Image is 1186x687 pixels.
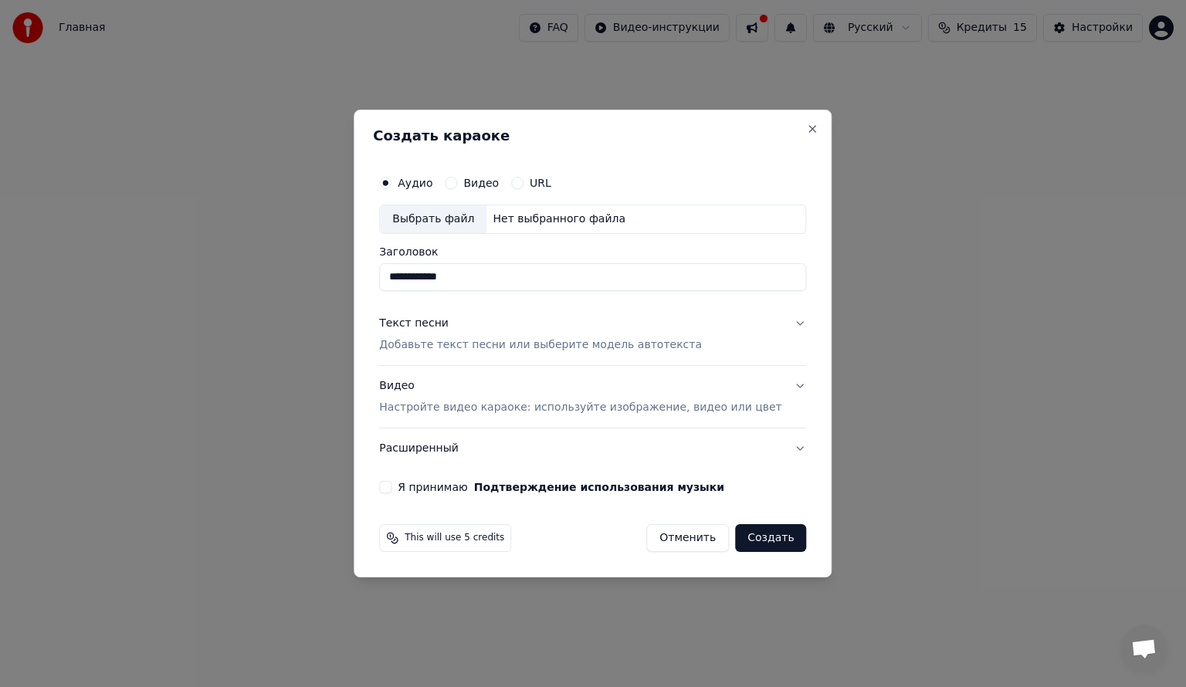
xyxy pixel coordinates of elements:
[398,482,724,492] label: Я принимаю
[530,178,551,188] label: URL
[474,482,724,492] button: Я принимаю
[380,205,486,233] div: Выбрать файл
[398,178,432,188] label: Аудио
[379,316,449,331] div: Текст песни
[405,532,504,544] span: This will use 5 credits
[379,378,781,415] div: Видео
[463,178,499,188] label: Видео
[486,212,632,227] div: Нет выбранного файла
[379,337,702,353] p: Добавьте текст песни или выберите модель автотекста
[379,400,781,415] p: Настройте видео караоке: используйте изображение, видео или цвет
[379,428,806,469] button: Расширенный
[735,524,806,552] button: Создать
[379,303,806,365] button: Текст песниДобавьте текст песни или выберите модель автотекста
[379,246,806,257] label: Заголовок
[646,524,729,552] button: Отменить
[373,129,812,143] h2: Создать караоке
[379,366,806,428] button: ВидеоНастройте видео караоке: используйте изображение, видео или цвет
